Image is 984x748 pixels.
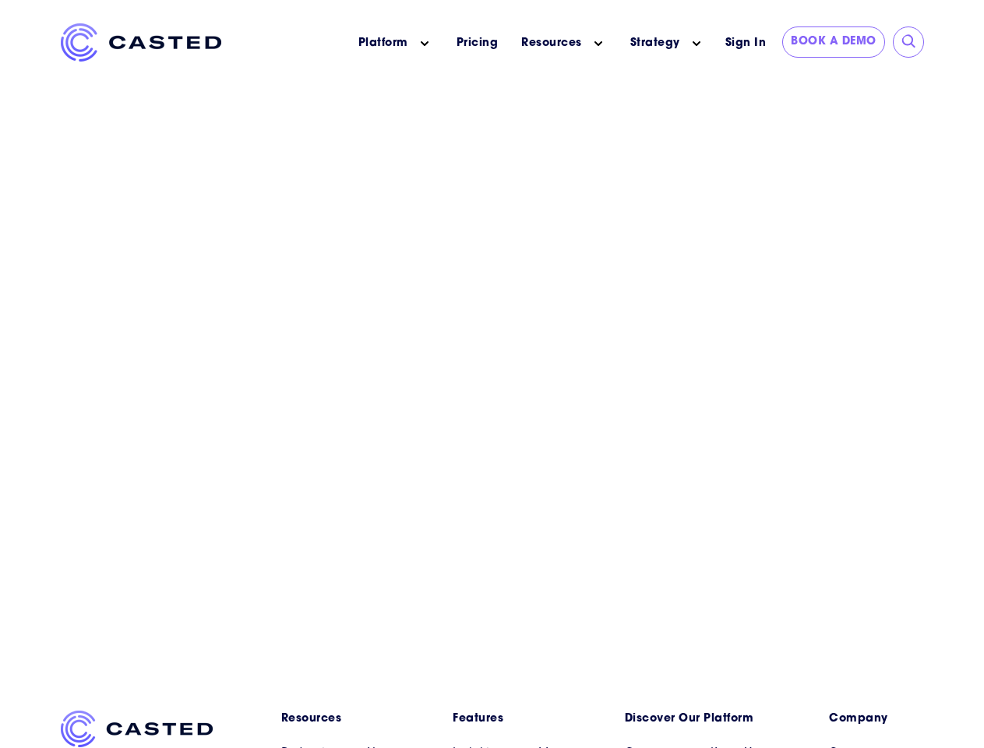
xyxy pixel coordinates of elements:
[625,711,774,727] a: Discover Our Platform
[717,26,775,60] a: Sign In
[782,26,885,58] a: Book a Demo
[245,23,717,63] nav: Main menu
[630,35,680,51] a: Strategy
[358,35,408,51] a: Platform
[829,711,924,727] a: Company
[521,35,582,51] a: Resources
[61,711,213,747] img: Casted_Logo_Horizontal_FullColor_PUR_BLUE
[281,711,430,727] a: Resources
[901,34,917,50] input: Submit
[453,711,601,727] a: Features
[61,23,221,62] img: Casted_Logo_Horizontal_FullColor_PUR_BLUE
[457,35,499,51] a: Pricing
